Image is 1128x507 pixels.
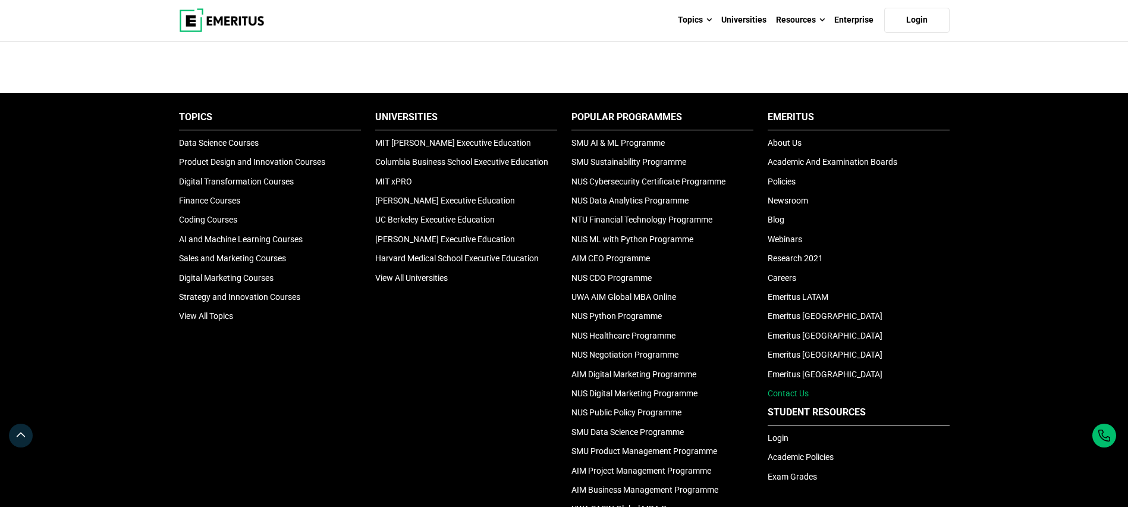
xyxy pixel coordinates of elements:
[375,273,448,283] a: View All Universities
[571,292,676,302] a: UWA AIM Global MBA Online
[768,350,882,359] a: Emeritus [GEOGRAPHIC_DATA]
[571,389,697,398] a: NUS Digital Marketing Programme
[179,234,303,244] a: AI and Machine Learning Courses
[571,446,717,456] a: SMU Product Management Programme
[571,234,693,244] a: NUS ML with Python Programme
[179,292,300,302] a: Strategy and Innovation Courses
[571,215,712,224] a: NTU Financial Technology Programme
[768,253,823,263] a: Research 2021
[571,177,725,186] a: NUS Cybersecurity Certificate Programme
[375,157,548,167] a: Columbia Business School Executive Education
[768,196,808,205] a: Newsroom
[768,215,784,224] a: Blog
[768,311,882,321] a: Emeritus [GEOGRAPHIC_DATA]
[768,273,796,283] a: Careers
[571,350,678,359] a: NUS Negotiation Programme
[375,215,495,224] a: UC Berkeley Executive Education
[768,472,817,481] a: Exam Grades
[768,331,882,340] a: Emeritus [GEOGRAPHIC_DATA]
[571,157,686,167] a: SMU Sustainability Programme
[768,452,834,462] a: Academic Policies
[768,234,802,244] a: Webinars
[571,196,689,205] a: NUS Data Analytics Programme
[571,311,662,321] a: NUS Python Programme
[571,427,684,437] a: SMU Data Science Programme
[375,177,412,186] a: MIT xPRO
[375,196,515,205] a: [PERSON_NAME] Executive Education
[179,196,240,205] a: Finance Courses
[768,389,809,398] a: Contact Us
[571,138,665,148] a: SMU AI & ML Programme
[571,466,711,475] a: AIM Project Management Programme
[571,253,650,263] a: AIM CEO Programme
[571,331,675,340] a: NUS Healthcare Programme
[768,177,796,186] a: Policies
[571,485,718,495] a: AIM Business Management Programme
[179,177,294,186] a: Digital Transformation Courses
[768,433,788,443] a: Login
[375,138,531,148] a: MIT [PERSON_NAME] Executive Education
[179,138,259,148] a: Data Science Courses
[571,408,681,417] a: NUS Public Policy Programme
[179,273,274,283] a: Digital Marketing Courses
[375,253,539,263] a: Harvard Medical School Executive Education
[768,138,802,148] a: About Us
[884,8,950,33] a: Login
[179,311,233,321] a: View All Topics
[571,273,652,283] a: NUS CDO Programme
[768,292,828,302] a: Emeritus LATAM
[179,215,237,224] a: Coding Courses
[571,370,696,379] a: AIM Digital Marketing Programme
[375,234,515,244] a: [PERSON_NAME] Executive Education
[179,157,325,167] a: Product Design and Innovation Courses
[768,157,897,167] a: Academic And Examination Boards
[179,253,286,263] a: Sales and Marketing Courses
[768,370,882,379] a: Emeritus [GEOGRAPHIC_DATA]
